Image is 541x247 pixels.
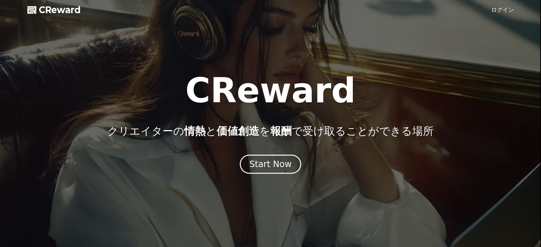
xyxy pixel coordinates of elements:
[107,125,434,138] p: クリエイターの と を で受け取ることができる場所
[217,125,259,137] span: 価値創造
[39,4,81,16] span: CReward
[240,155,301,174] button: Start Now
[185,74,356,108] h1: CReward
[27,4,81,16] a: CReward
[240,162,301,168] a: Start Now
[491,6,514,14] a: ログイン
[184,125,206,137] span: 情熱
[249,159,292,170] div: Start Now
[270,125,292,137] span: 報酬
